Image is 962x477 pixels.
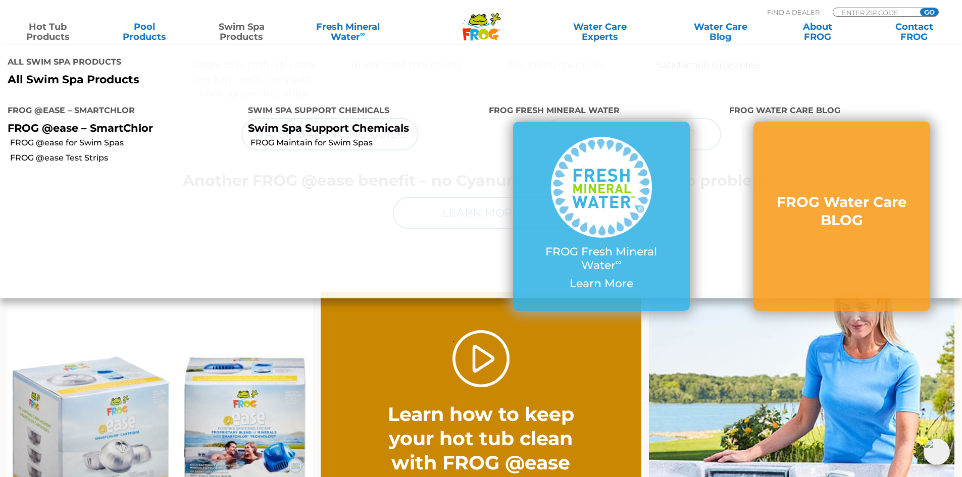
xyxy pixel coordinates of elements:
h4: FROG Water Care BLOG [729,101,954,122]
input: GO [920,8,938,16]
a: FROG @ease for Swim Spas [10,137,240,148]
p: Find A Dealer [767,8,820,17]
a: Water CareExperts [539,22,661,42]
a: Swim SpaProducts [204,22,279,42]
a: Fresh MineralWater∞ [300,22,395,42]
img: openIcon [924,439,950,465]
p: Learn More [533,277,670,290]
a: PoolProducts [107,22,182,42]
a: AboutFROG [780,22,855,42]
h3: FROG Water Care BLOG [774,193,910,230]
a: FROG @ease Test Strips [10,152,240,164]
p: FROG Fresh Mineral Water [533,245,670,272]
a: Play Video [452,330,510,387]
sup: ∞ [616,257,622,267]
sup: ∞ [360,30,365,38]
h4: FROG Fresh Mineral Water [489,101,714,122]
h4: All Swim Spa Products [8,53,474,73]
a: Hot TubProducts [10,22,85,42]
a: Water CareBlog [683,22,758,42]
h4: FROG @ease – SmartChlor [8,101,233,122]
h4: Swim Spa Support Chemicals [248,101,473,122]
a: FROG Water Care BLOG [774,193,910,240]
a: FROG Fresh Mineral Water∞ Learn More [533,137,670,295]
p: FROG @ease – SmartChlor [8,122,233,134]
h2: Learn how to keep your hot tub clean with FROG @ease [369,402,593,475]
a: FROG Maintain for Swim Spas [250,137,481,148]
p: Swim Spa Support Chemicals [248,122,473,134]
input: Zip Code Form [841,8,909,17]
a: All Swim Spa Products [8,73,474,86]
a: ContactFROG [877,22,952,42]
